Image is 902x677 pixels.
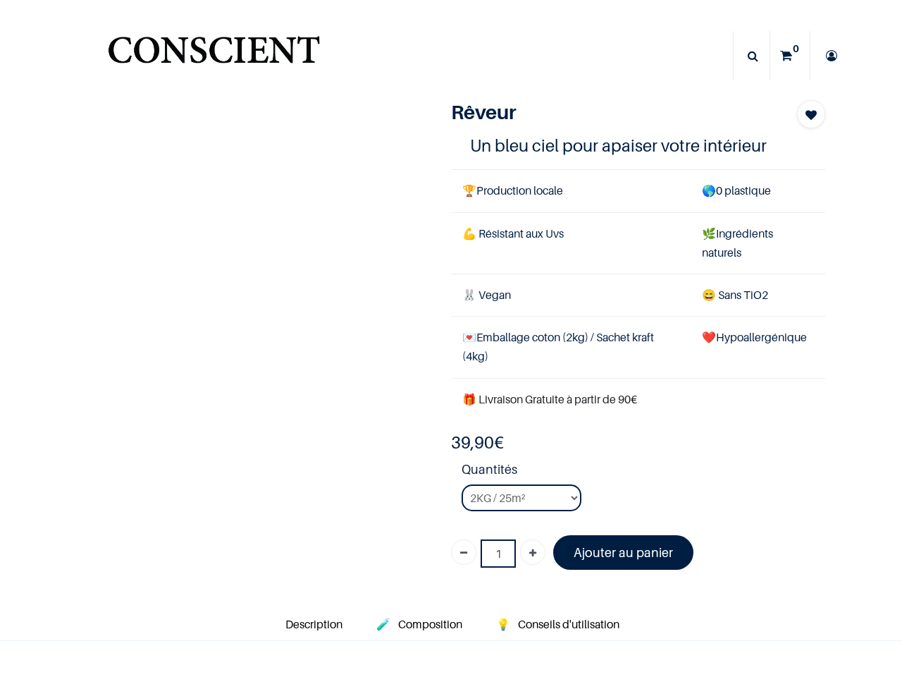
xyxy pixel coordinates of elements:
span: Description [285,617,342,631]
span: 🧪 [376,617,390,631]
img: Conscient [105,28,323,84]
span: 🌎 [702,183,716,197]
font: 🎁 Livraison Gratuite à partir de 90€ [462,392,637,406]
td: ans TiO2 [691,274,825,316]
span: 😄 S [702,288,724,302]
h4: Un bleu ciel pour apaiser votre intérieur [470,135,807,157]
span: 🏆 [462,183,476,197]
span: 🌿 [702,226,716,240]
td: 0 plastique [691,170,825,212]
sup: 0 [789,42,803,56]
td: ❤️Hypoallergénique [691,317,825,378]
a: Supprimer [451,539,476,565]
a: 0 [770,31,810,80]
span: Composition [398,617,462,631]
span: 💌 [462,330,476,344]
span: 🐰 Vegan [462,288,511,302]
b: € [451,432,504,453]
td: Production locale [451,170,691,212]
button: Add to wishlist [797,100,825,128]
td: Emballage coton (2kg) / Sachet kraft (4kg) [451,317,691,378]
strong: Quantités [462,460,825,484]
td: Ingrédients naturels [691,212,825,274]
span: Add to wishlist [805,106,817,123]
font: Ajouter au panier [574,545,673,560]
span: 39,90 [451,432,494,453]
span: 💪 Résistant aux Uvs [462,226,564,240]
span: Conseils d'utilisation [518,617,619,631]
span: 💡 [496,617,510,631]
a: Ajouter au panier [553,535,693,570]
a: Logo of Conscient [105,28,323,84]
a: Ajouter [520,539,545,565]
h1: Rêveur [451,100,769,124]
